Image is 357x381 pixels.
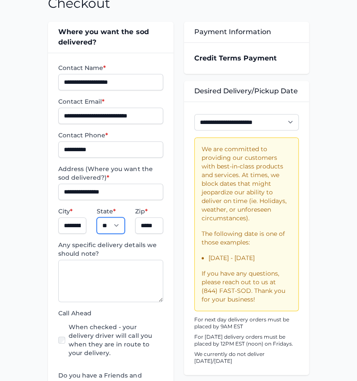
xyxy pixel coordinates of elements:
p: For [DATE] delivery orders must be placed by 12PM EST (noon) on Fridays. [194,333,299,347]
p: The following date is one of those examples: [202,229,291,247]
label: City [58,207,86,216]
p: For next day delivery orders must be placed by 9AM EST [194,316,299,330]
strong: Credit Terms Payment [194,54,277,62]
div: Where you want the sod delivered? [48,22,173,53]
label: Contact Email [58,97,163,106]
label: Contact Phone [58,131,163,140]
p: We are committed to providing our customers with best-in-class products and services. At times, w... [202,145,291,222]
p: If you have any questions, please reach out to us at (844) FAST-SOD. Thank you for your business! [202,269,291,304]
div: Desired Delivery/Pickup Date [184,81,309,102]
p: We currently do not deliver [DATE]/[DATE] [194,351,299,365]
label: Call Ahead [58,309,163,317]
li: [DATE] - [DATE] [209,254,291,262]
label: Address (Where you want the sod delivered?) [58,165,163,182]
label: State [97,207,125,216]
label: Any specific delivery details we should note? [58,241,163,258]
label: Zip [135,207,163,216]
label: Contact Name [58,63,163,72]
label: When checked - your delivery driver will call you when they are in route to your delivery. [69,323,163,357]
div: Payment Information [184,22,309,42]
